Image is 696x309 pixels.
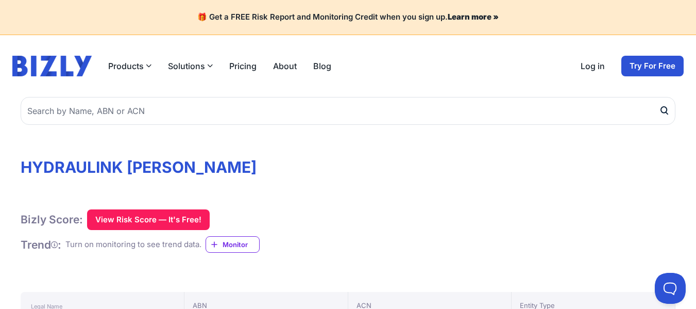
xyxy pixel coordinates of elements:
[21,213,83,226] h1: Bizly Score:
[273,60,297,72] a: About
[87,209,210,230] button: View Risk Score — It's Free!
[65,239,201,251] div: Turn on monitoring to see trend data.
[581,60,605,72] a: Log in
[448,12,499,22] a: Learn more »
[313,60,331,72] a: Blog
[168,60,213,72] button: Solutions
[12,12,684,22] h4: 🎁 Get a FREE Risk Report and Monitoring Credit when you sign up.
[223,239,259,250] span: Monitor
[655,273,686,304] iframe: Toggle Customer Support
[21,158,675,176] h1: HYDRAULINK [PERSON_NAME]
[206,236,260,253] a: Monitor
[21,97,675,125] input: Search by Name, ABN or ACN
[108,60,151,72] button: Products
[21,238,61,252] h1: Trend :
[229,60,257,72] a: Pricing
[621,56,684,76] a: Try For Free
